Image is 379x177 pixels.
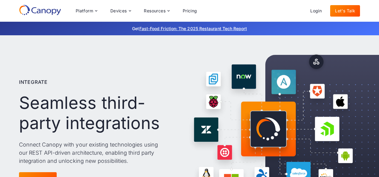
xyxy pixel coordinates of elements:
[144,9,166,13] div: Resources
[76,9,93,13] div: Platform
[110,9,127,13] div: Devices
[330,5,360,17] a: Let's Talk
[19,93,165,133] h1: Seamless third-party integrations
[71,5,102,17] div: Platform
[106,5,136,17] div: Devices
[139,26,247,31] a: Fast-Food Friction: The 2025 Restaurant Tech Report
[19,141,165,165] p: Connect Canopy with your existing technologies using our REST API-driven architecture, enabling t...
[42,25,337,32] p: Get
[305,5,327,17] a: Login
[19,78,48,86] p: Integrate
[139,5,174,17] div: Resources
[178,5,202,17] a: Pricing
